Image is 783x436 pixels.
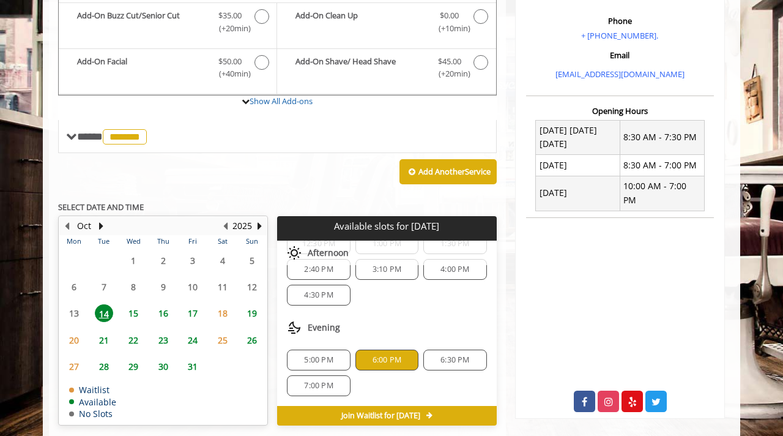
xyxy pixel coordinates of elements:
[304,355,333,365] span: 5:00 PM
[207,300,237,326] td: Select day18
[178,300,207,326] td: Select day17
[287,246,302,260] img: afternoon slots
[536,155,620,176] td: [DATE]
[69,397,116,407] td: Available
[529,17,711,25] h3: Phone
[287,285,350,306] div: 4:30 PM
[232,219,252,233] button: 2025
[218,55,242,68] span: $50.00
[119,353,148,380] td: Select day29
[59,327,89,353] td: Select day20
[304,265,333,274] span: 2:40 PM
[287,259,350,280] div: 2:40 PM
[77,55,206,81] b: Add-On Facial
[59,235,89,247] th: Mon
[77,219,91,233] button: Oct
[431,22,467,35] span: (+10min )
[96,219,106,233] button: Next Month
[423,259,486,280] div: 4:00 PM
[423,350,486,370] div: 6:30 PM
[218,9,242,22] span: $35.00
[69,385,116,394] td: Waitlist
[95,304,113,322] span: 14
[536,176,620,211] td: [DATE]
[184,304,202,322] span: 17
[119,327,148,353] td: Select day22
[148,235,177,247] th: Thu
[438,55,461,68] span: $45.00
[154,358,173,375] span: 30
[89,327,118,353] td: Select day21
[295,9,425,35] b: Add-On Clean Up
[243,304,261,322] span: 19
[213,331,232,349] span: 25
[237,327,267,353] td: Select day26
[207,235,237,247] th: Sat
[620,176,704,211] td: 10:00 AM - 7:00 PM
[581,30,658,41] a: + [PHONE_NUMBER].
[282,221,491,231] p: Available slots for [DATE]
[295,55,425,81] b: Add-On Shave/ Head Shave
[212,22,248,35] span: (+20min )
[65,55,270,84] label: Add-On Facial
[89,353,118,380] td: Select day28
[341,411,420,421] span: Join Waitlist for [DATE]
[250,96,313,107] a: Show All Add-ons
[431,67,467,80] span: (+20min )
[184,331,202,349] span: 24
[555,69,685,80] a: [EMAIL_ADDRESS][DOMAIN_NAME]
[154,331,173,349] span: 23
[440,265,469,274] span: 4:00 PM
[154,304,173,322] span: 16
[148,327,177,353] td: Select day23
[184,358,202,375] span: 31
[69,409,116,418] td: No Slots
[399,159,497,185] button: Add AnotherService
[526,107,714,115] h3: Opening Hours
[148,300,177,326] td: Select day16
[237,235,267,247] th: Sun
[373,265,401,274] span: 3:10 PM
[62,219,72,233] button: Previous Month
[536,120,620,155] td: [DATE] [DATE] [DATE]
[124,304,143,322] span: 15
[124,331,143,349] span: 22
[207,327,237,353] td: Select day25
[77,9,206,35] b: Add-On Buzz Cut/Senior Cut
[178,327,207,353] td: Select day24
[355,259,418,280] div: 3:10 PM
[89,235,118,247] th: Tue
[529,51,711,59] h3: Email
[119,235,148,247] th: Wed
[243,331,261,349] span: 26
[287,320,302,335] img: evening slots
[355,350,418,370] div: 6:00 PM
[237,300,267,326] td: Select day19
[124,358,143,375] span: 29
[178,235,207,247] th: Fri
[418,166,491,177] b: Add Another Service
[308,323,340,333] span: Evening
[220,219,230,233] button: Previous Year
[373,355,401,365] span: 6:00 PM
[213,304,232,322] span: 18
[283,55,489,84] label: Add-On Shave/ Head Shave
[304,290,333,300] span: 4:30 PM
[304,381,333,391] span: 7:00 PM
[287,350,350,370] div: 5:00 PM
[308,248,349,258] span: Afternoon
[59,353,89,380] td: Select day27
[65,9,270,38] label: Add-On Buzz Cut/Senior Cut
[119,300,148,326] td: Select day15
[95,331,113,349] span: 21
[287,375,350,396] div: 7:00 PM
[58,201,144,212] b: SELECT DATE AND TIME
[440,9,459,22] span: $0.00
[620,120,704,155] td: 8:30 AM - 7:30 PM
[254,219,264,233] button: Next Year
[65,358,83,375] span: 27
[212,67,248,80] span: (+40min )
[89,300,118,326] td: Select day14
[283,9,489,38] label: Add-On Clean Up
